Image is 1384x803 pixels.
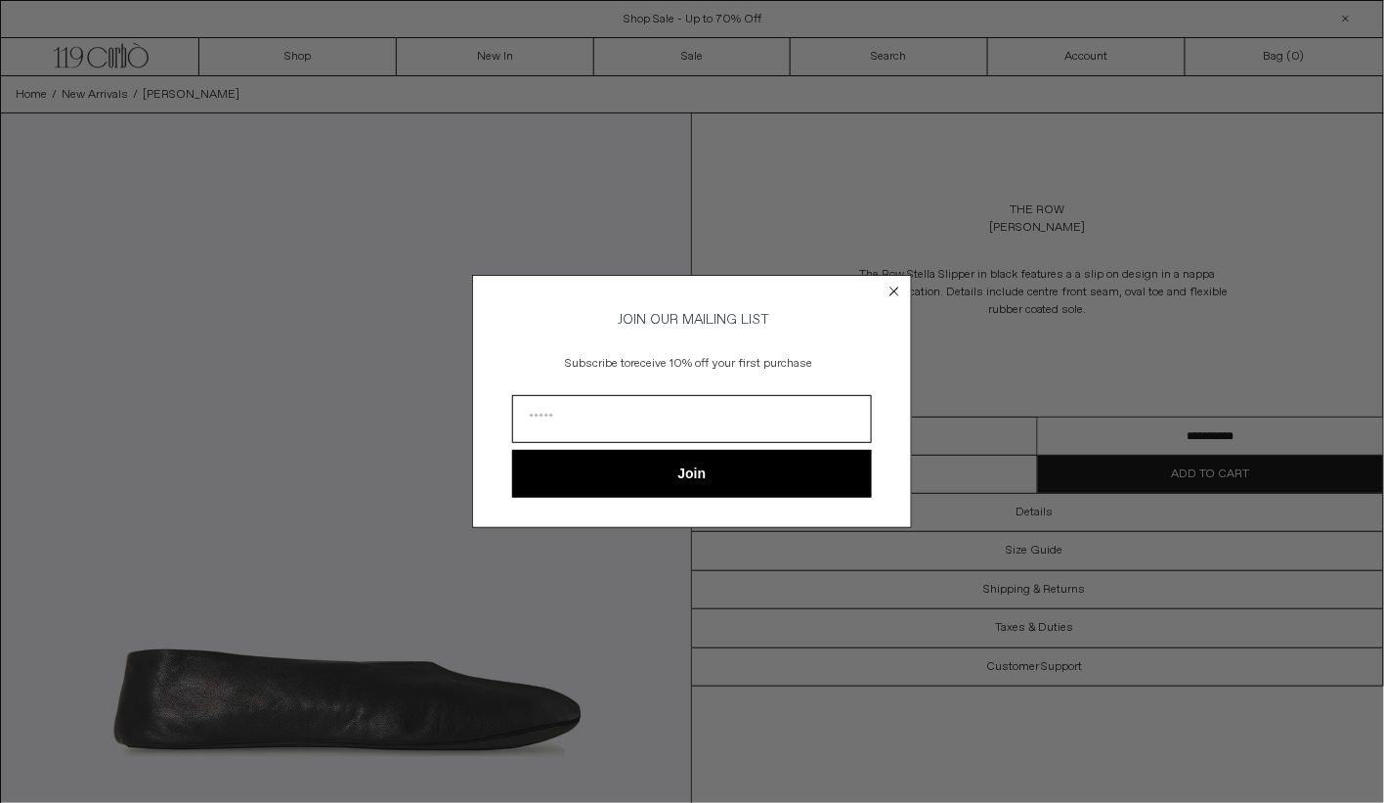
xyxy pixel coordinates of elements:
input: Email [512,395,872,443]
span: JOIN OUR MAILING LIST [615,311,769,329]
button: Close dialog [885,282,904,301]
span: receive 10% off your first purchase [631,356,813,372]
button: Join [512,450,872,498]
span: Subscribe to [566,356,631,372]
